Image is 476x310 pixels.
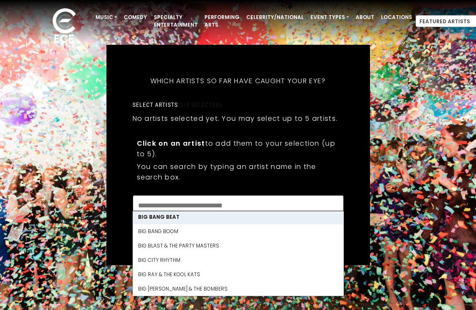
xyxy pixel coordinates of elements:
textarea: Search [138,201,338,208]
p: to add them to your selection (up to 5). [137,138,340,159]
span: (0/5 selected) [178,101,222,108]
li: Big Ray & The Kool Kats [133,267,343,282]
p: You can search by typing an artist name in the search box. [137,161,340,182]
li: Big Bang Beat [133,210,343,224]
a: Locations [378,10,416,24]
li: Big City Rhythm [133,253,343,267]
a: Music [92,10,120,24]
li: Big [PERSON_NAME] & The Bombers [133,282,343,296]
p: No artists selected yet. You may select up to 5 artists. [133,113,338,124]
h5: Which artists so far have caught your eye? [133,66,344,96]
label: Select artists [133,101,222,109]
a: About [352,10,378,24]
strong: Click on an artist [137,139,205,148]
img: ece_new_logo_whitev2-1.png [43,6,85,47]
li: Big Blast & The Party Masters [133,239,343,253]
a: Celebrity/National [243,10,307,24]
a: Comedy [120,10,150,24]
a: Specialty Entertainment [150,10,201,32]
li: Big Bang Boom [133,224,343,239]
a: Performing Arts [201,10,243,32]
a: Event Types [307,10,352,24]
